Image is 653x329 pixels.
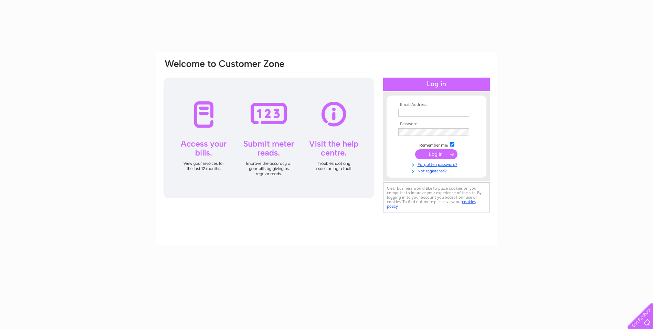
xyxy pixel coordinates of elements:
[397,102,476,107] th: Email Address:
[415,149,457,159] input: Submit
[387,199,476,209] a: cookies policy
[397,141,476,148] td: Remember me?
[398,167,476,174] a: Not registered?
[383,182,490,212] div: Clear Business would like to place cookies on your computer to improve your experience of the sit...
[398,161,476,167] a: Forgotten password?
[397,122,476,127] th: Password:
